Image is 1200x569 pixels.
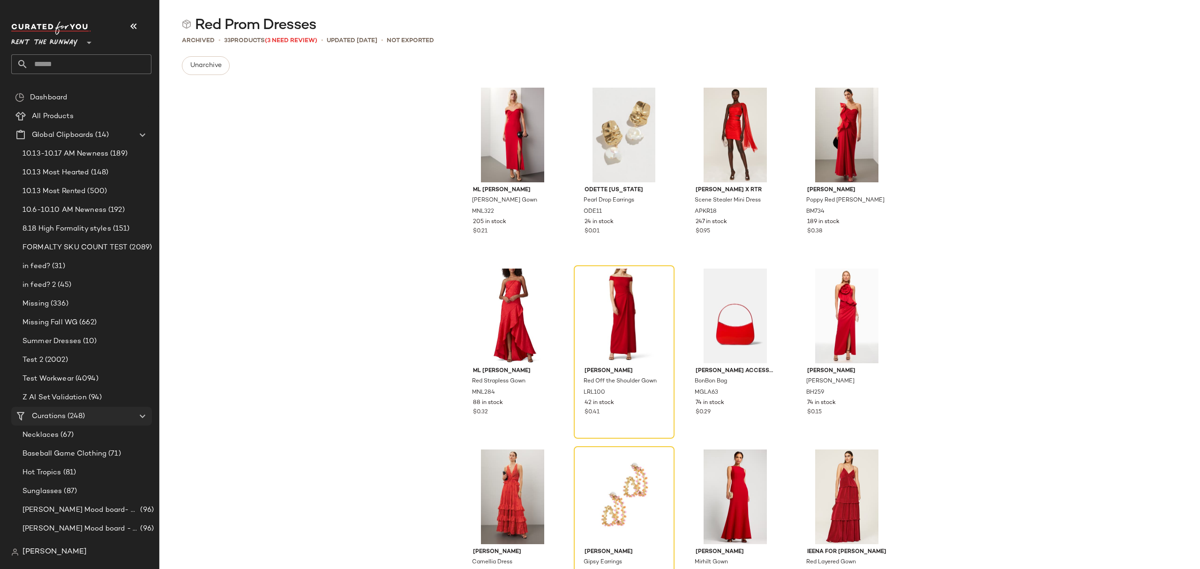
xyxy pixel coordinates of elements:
[465,269,560,363] img: MNL284.jpg
[22,355,43,366] span: Test 2
[59,430,74,441] span: (67)
[56,280,71,291] span: (45)
[11,548,19,556] img: svg%3e
[472,558,512,567] span: Camellia Dress
[22,467,61,478] span: Hot Tropics
[577,88,671,182] img: ODE11.jpg
[696,548,775,556] span: [PERSON_NAME]
[695,377,727,386] span: BonBon Bag
[224,37,231,44] span: 33
[138,505,154,516] span: (96)
[22,149,108,159] span: 10.13-10.17 AM Newness
[190,62,222,69] span: Unarchive
[22,449,106,459] span: Baseball Game Clothing
[473,227,487,236] span: $0.21
[22,524,138,534] span: [PERSON_NAME] Mood board - [DEMOGRAPHIC_DATA] Girl
[806,196,885,205] span: Poppy Red [PERSON_NAME]
[62,486,77,497] span: (87)
[265,37,317,44] span: (3 Need Review)
[472,389,495,397] span: MNL284
[696,227,710,236] span: $0.95
[584,389,605,397] span: LRL100
[106,449,121,459] span: (71)
[472,196,537,205] span: [PERSON_NAME] Gown
[106,205,125,216] span: (192)
[585,548,664,556] span: [PERSON_NAME]
[584,208,602,216] span: ODE11
[585,408,600,417] span: $0.41
[321,36,323,45] span: •
[22,261,50,272] span: in feed?
[584,558,622,567] span: Gipsy Earrings
[473,548,552,556] span: [PERSON_NAME]
[473,367,552,375] span: ML [PERSON_NAME]
[695,558,728,567] span: Mirhilt Gown
[381,36,383,45] span: •
[108,149,127,159] span: (189)
[387,36,434,45] p: Not Exported
[807,408,822,417] span: $0.15
[800,88,894,182] img: BM734.jpg
[182,56,230,75] button: Unarchive
[22,336,81,347] span: Summer Dresses
[22,542,133,553] span: [PERSON_NAME] Mood board - Garden Core
[473,399,503,407] span: 88 in stock
[49,299,68,309] span: (336)
[585,399,614,407] span: 42 in stock
[93,130,109,141] span: (14)
[585,186,664,195] span: Odette [US_STATE]
[89,167,109,178] span: (148)
[22,505,138,516] span: [PERSON_NAME] Mood board- Mermaidcore
[585,227,600,236] span: $0.01
[22,205,106,216] span: 10.6-10.10 AM Newness
[695,389,718,397] span: MGLA63
[696,408,711,417] span: $0.29
[472,377,525,386] span: Red Strapless Gown
[688,269,782,363] img: MGLA63.jpg
[806,208,825,216] span: BM734
[32,411,66,422] span: Curations
[800,449,894,544] img: IMD37.jpg
[584,196,634,205] span: Pearl Drop Earrings
[22,242,127,253] span: FORMALTY SKU COUNT TEST
[15,93,24,102] img: svg%3e
[30,92,67,103] span: Dashboard
[585,367,664,375] span: [PERSON_NAME]
[585,218,614,226] span: 24 in stock
[111,224,130,234] span: (151)
[61,467,76,478] span: (81)
[85,186,107,197] span: (500)
[22,167,89,178] span: 10.13 Most Hearted
[577,449,671,544] img: SYLV19.jpg
[22,547,87,558] span: [PERSON_NAME]
[695,196,761,205] span: Scene Stealer Mini Dress
[77,317,97,328] span: (662)
[696,218,727,226] span: 247 in stock
[584,377,657,386] span: Red Off the Shoulder Gown
[688,449,782,544] img: LRL278.jpg
[806,377,855,386] span: [PERSON_NAME]
[806,558,856,567] span: Red Layered Gown
[696,367,775,375] span: [PERSON_NAME] Accessories
[577,269,671,363] img: LRL100.jpg
[11,32,78,49] span: Rent the Runway
[138,524,154,534] span: (96)
[22,392,87,403] span: Z AI Set Validation
[696,399,724,407] span: 74 in stock
[182,20,191,29] img: svg%3e
[182,36,215,45] span: Archived
[807,218,840,226] span: 189 in stock
[22,430,59,441] span: Necklaces
[133,542,154,553] span: (100)
[472,208,494,216] span: MNL322
[32,111,74,122] span: All Products
[22,224,111,234] span: 8.18 High Formality styles
[807,227,822,236] span: $0.38
[81,336,97,347] span: (10)
[11,22,91,35] img: cfy_white_logo.C9jOOHJF.svg
[473,186,552,195] span: ML [PERSON_NAME]
[695,208,717,216] span: APKR18
[688,88,782,182] img: APKR18.jpg
[807,548,886,556] span: Ieena for [PERSON_NAME]
[22,186,85,197] span: 10.13 Most Rented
